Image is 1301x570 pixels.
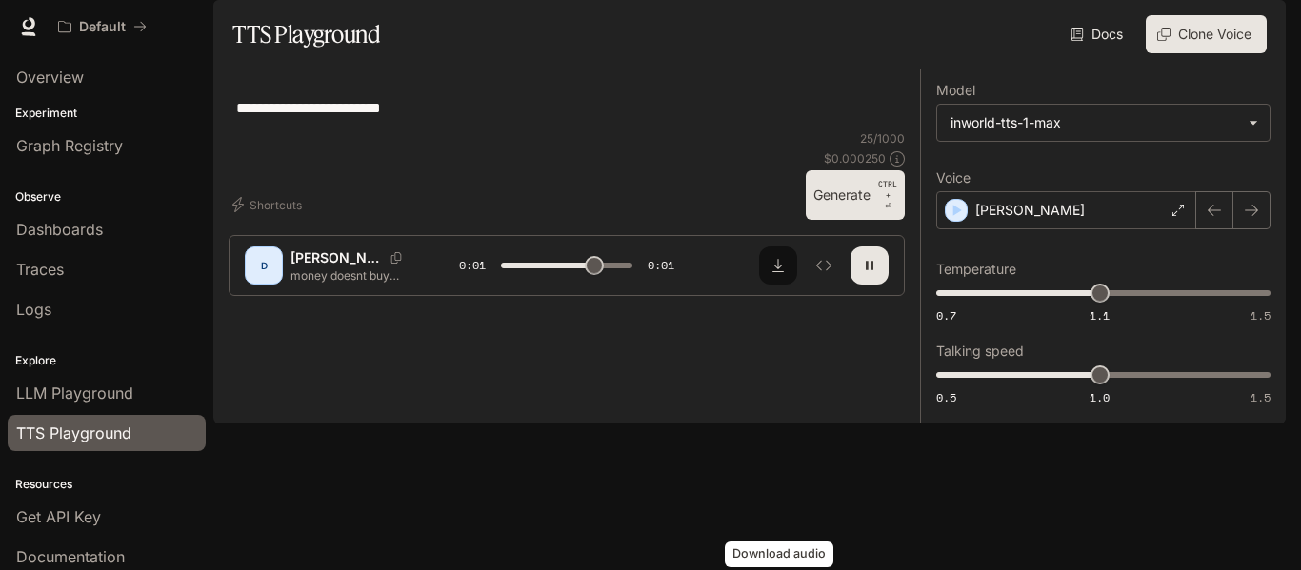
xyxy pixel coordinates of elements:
div: inworld-tts-1-max [951,113,1239,132]
p: $ 0.000250 [824,150,886,167]
p: Temperature [936,263,1016,276]
span: 0:01 [459,256,486,275]
span: 1.5 [1251,389,1271,405]
div: Download audio [725,541,833,567]
p: money doesnt buy happynes [290,267,413,284]
span: 1.5 [1251,307,1271,324]
span: 0.7 [936,307,956,324]
h1: TTS Playground [232,15,380,53]
p: [PERSON_NAME] [290,248,383,267]
button: GenerateCTRL +⏎ [806,170,905,220]
p: Talking speed [936,344,1024,358]
button: Inspect [805,246,843,285]
p: [PERSON_NAME] [975,201,1085,220]
p: 25 / 1000 [860,130,905,147]
span: 0.5 [936,389,956,405]
button: Shortcuts [229,189,310,220]
button: Download audio [759,246,797,285]
div: D [249,250,279,281]
button: Clone Voice [1146,15,1267,53]
p: CTRL + [878,178,897,201]
button: All workspaces [50,8,155,46]
span: 0:01 [648,256,674,275]
p: Model [936,84,975,97]
span: 1.1 [1090,307,1110,324]
button: Copy Voice ID [383,252,410,264]
div: inworld-tts-1-max [937,105,1270,141]
a: Docs [1067,15,1131,53]
p: ⏎ [878,178,897,212]
span: 1.0 [1090,389,1110,405]
p: Default [79,19,126,35]
p: Voice [936,171,971,185]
